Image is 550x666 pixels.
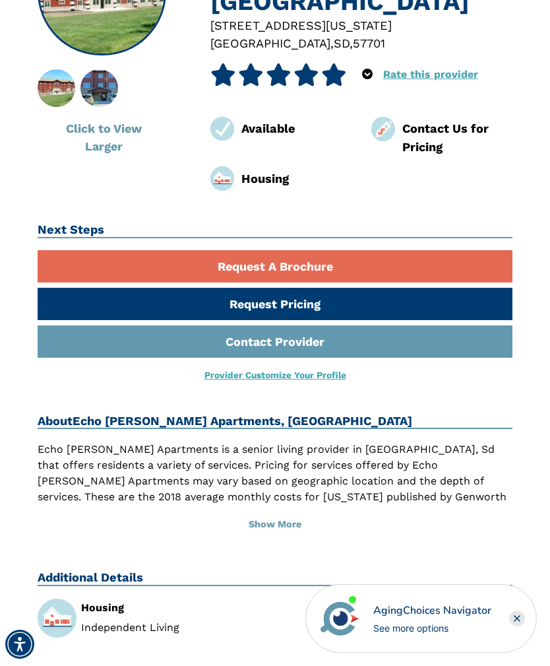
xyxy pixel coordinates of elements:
[334,36,350,50] span: SD
[38,288,512,320] a: Request Pricing
[383,68,478,81] a: Rate this provider
[38,112,169,162] button: Click to View Larger
[38,325,512,358] a: Contact Provider
[38,250,512,283] a: Request A Brochure
[350,36,353,50] span: ,
[81,622,265,633] li: Independent Living
[509,611,525,626] div: Close
[38,510,512,539] button: Show More
[373,621,491,635] div: See more options
[38,442,512,552] p: Echo [PERSON_NAME] Apartments is a senior living provider in [GEOGRAPHIC_DATA], Sd that offers re...
[330,36,334,50] span: ,
[38,414,512,430] h2: About Echo [PERSON_NAME] Apartments, [GEOGRAPHIC_DATA]
[241,170,351,187] div: Housing
[241,119,351,137] div: Available
[204,370,346,380] a: Provider Customize Your Profile
[81,603,265,613] div: Housing
[353,34,385,52] div: 57701
[38,570,512,586] h2: Additional Details
[317,596,362,641] img: avatar
[373,603,491,618] div: AgingChoices Navigator
[362,63,373,86] div: Popover trigger
[210,36,330,50] span: [GEOGRAPHIC_DATA]
[402,119,512,156] div: Contact Us for Pricing
[23,69,90,107] img: Echo Glen Apartments, Rapid City SD
[5,630,34,659] div: Accessibility Menu
[38,222,512,238] h2: Next Steps
[66,69,133,107] img: About Echo Glen Apartments, Rapid City SD
[210,17,512,34] div: [STREET_ADDRESS][US_STATE]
